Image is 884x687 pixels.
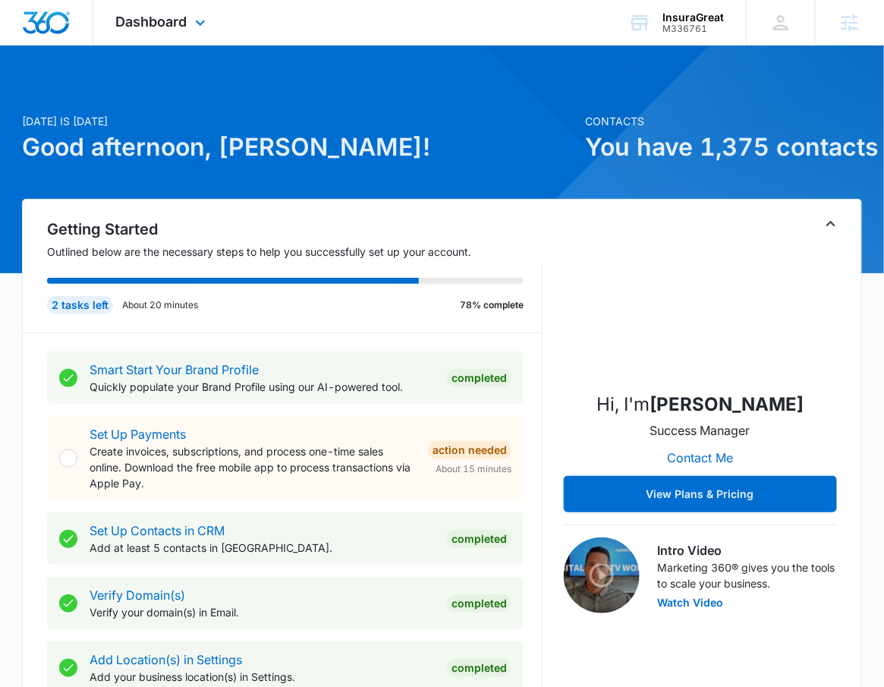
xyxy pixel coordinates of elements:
[650,393,804,415] strong: [PERSON_NAME]
[90,588,185,603] a: Verify Domain(s)
[662,24,724,34] div: account id
[436,462,511,476] span: About 15 minutes
[122,298,198,312] p: About 20 minutes
[585,129,862,165] h1: You have 1,375 contacts
[90,362,259,377] a: Smart Start Your Brand Profile
[22,113,576,129] p: [DATE] is [DATE]
[47,296,113,314] div: 2 tasks left
[662,11,724,24] div: account name
[596,391,804,418] p: Hi, I'm
[90,523,225,538] a: Set Up Contacts in CRM
[447,659,511,677] div: Completed
[650,421,750,440] p: Success Manager
[47,244,543,260] p: Outlined below are the necessary steps to help you successfully set up your account.
[585,113,862,129] p: Contacts
[90,604,435,620] p: Verify your domain(s) in Email.
[47,218,543,241] h2: Getting Started
[822,215,840,233] button: Toggle Collapse
[447,530,511,548] div: Completed
[658,559,837,591] p: Marketing 360® gives you the tools to scale your business.
[22,129,576,165] h1: Good afternoon, [PERSON_NAME]!
[90,443,416,491] p: Create invoices, subscriptions, and process one-time sales online. Download the free mobile app t...
[564,476,837,512] button: View Plans & Pricing
[652,440,748,476] button: Contact Me
[90,669,435,685] p: Add your business location(s) in Settings.
[90,379,435,395] p: Quickly populate your Brand Profile using our AI-powered tool.
[658,597,724,608] button: Watch Video
[90,427,186,442] a: Set Up Payments
[116,14,187,30] span: Dashboard
[90,652,242,667] a: Add Location(s) in Settings
[460,298,524,312] p: 78% complete
[90,540,435,556] p: Add at least 5 contacts in [GEOGRAPHIC_DATA].
[658,541,837,559] h3: Intro Video
[624,227,776,379] img: Sydney Elder
[447,369,511,387] div: Completed
[447,594,511,613] div: Completed
[564,537,640,613] img: Intro Video
[428,441,511,459] div: Action Needed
